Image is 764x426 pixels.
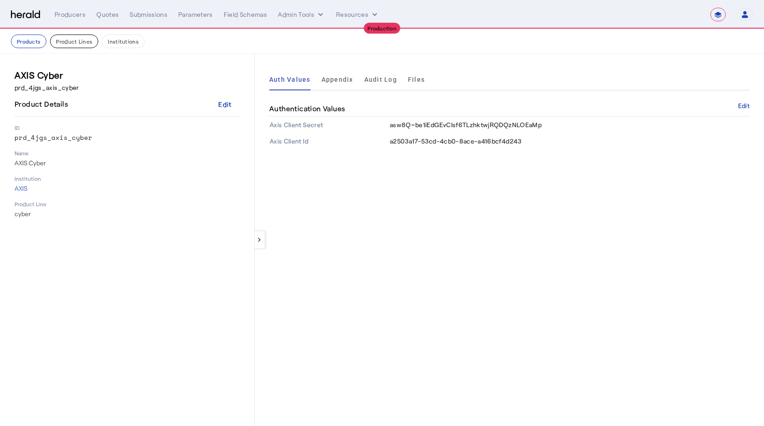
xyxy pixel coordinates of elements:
[364,69,397,90] a: Audit Log
[15,149,240,157] p: Name
[130,10,167,19] div: Submissions
[211,96,240,112] button: Edit
[15,175,240,182] p: Institution
[364,76,397,83] span: Audit Log
[15,184,240,193] p: AXIS
[15,99,71,109] h4: Product Details
[269,133,389,149] th: Axis Client Id
[50,35,98,48] button: Product Lines
[96,10,119,19] div: Quotes
[390,137,522,145] span: a2503a17-53cd-4cb0-8ace-a416bcf4d243
[11,10,40,19] img: Herald Logo
[278,10,325,19] button: internal dropdown menu
[269,76,311,83] span: Auth Values
[269,103,348,114] h4: Authentication Values
[15,159,240,168] p: AXIS Cyber
[255,236,263,244] mat-icon: keyboard_arrow_left
[102,35,145,48] button: Institutions
[408,76,425,83] span: Files
[15,124,240,131] p: ID
[390,121,542,129] span: asw8Q~be1iEdGEvCIsf6TLzhktwjRQDQzNLOEaMp
[218,99,231,109] div: Edit
[322,76,353,83] span: Appendix
[15,69,240,81] h3: AXIS Cyber
[322,69,353,90] a: Appendix
[15,83,240,92] p: prd_4jgs_axis_cyber
[336,10,379,19] button: Resources dropdown menu
[224,10,267,19] div: Field Schemas
[15,133,240,142] p: prd_4jgs_axis_cyber
[15,200,240,208] p: Product Line
[178,10,213,19] div: Parameters
[738,103,749,109] button: Edit
[269,69,311,90] a: Auth Values
[364,23,400,34] div: Production
[11,35,46,48] button: Products
[55,10,85,19] div: Producers
[408,69,425,90] a: Files
[269,117,389,133] th: Axis Client Secret
[15,209,240,218] p: cyber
